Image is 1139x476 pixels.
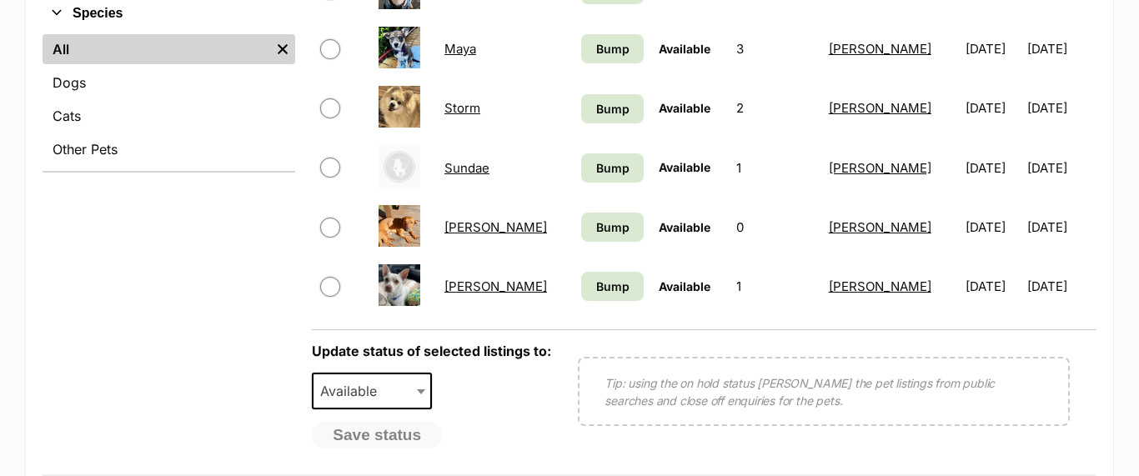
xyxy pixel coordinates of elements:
button: Save status [312,422,442,448]
a: Remove filter [270,34,295,64]
td: [DATE] [959,258,1026,315]
td: [DATE] [1027,139,1095,197]
span: Available [659,42,710,56]
span: Available [659,101,710,115]
a: [PERSON_NAME] [829,219,931,235]
a: All [43,34,270,64]
td: 2 [730,79,820,137]
a: [PERSON_NAME] [829,41,931,57]
td: [DATE] [1027,20,1095,78]
td: [DATE] [959,79,1026,137]
td: [DATE] [1027,258,1095,315]
span: Bump [596,100,630,118]
div: Species [43,31,295,171]
p: Tip: using the on hold status [PERSON_NAME] the pet listings from public searches and close off e... [605,374,1043,409]
span: Bump [596,40,630,58]
span: Bump [596,159,630,177]
span: Available [659,220,710,234]
td: 1 [730,258,820,315]
button: Species [43,3,295,24]
a: [PERSON_NAME] [829,100,931,116]
span: Available [659,160,710,174]
a: [PERSON_NAME] [444,219,547,235]
td: [DATE] [1027,79,1095,137]
a: Bump [581,272,644,301]
a: Bump [581,34,644,63]
td: [DATE] [959,139,1026,197]
a: Dogs [43,68,295,98]
a: [PERSON_NAME] [444,278,547,294]
a: Bump [581,213,644,242]
img: Sundae [379,146,420,188]
td: [DATE] [959,198,1026,256]
a: Cats [43,101,295,131]
label: Update status of selected listings to: [312,343,551,359]
a: [PERSON_NAME] [829,160,931,176]
td: 1 [730,139,820,197]
a: Maya [444,41,476,57]
td: 0 [730,198,820,256]
a: Sundae [444,160,489,176]
td: [DATE] [959,20,1026,78]
a: Bump [581,94,644,123]
a: [PERSON_NAME] [829,278,931,294]
a: Other Pets [43,134,295,164]
td: [DATE] [1027,198,1095,256]
span: Available [314,379,394,403]
td: 3 [730,20,820,78]
a: Storm [444,100,480,116]
a: Bump [581,153,644,183]
span: Available [659,279,710,293]
span: Available [312,373,432,409]
span: Bump [596,218,630,236]
span: Bump [596,278,630,295]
